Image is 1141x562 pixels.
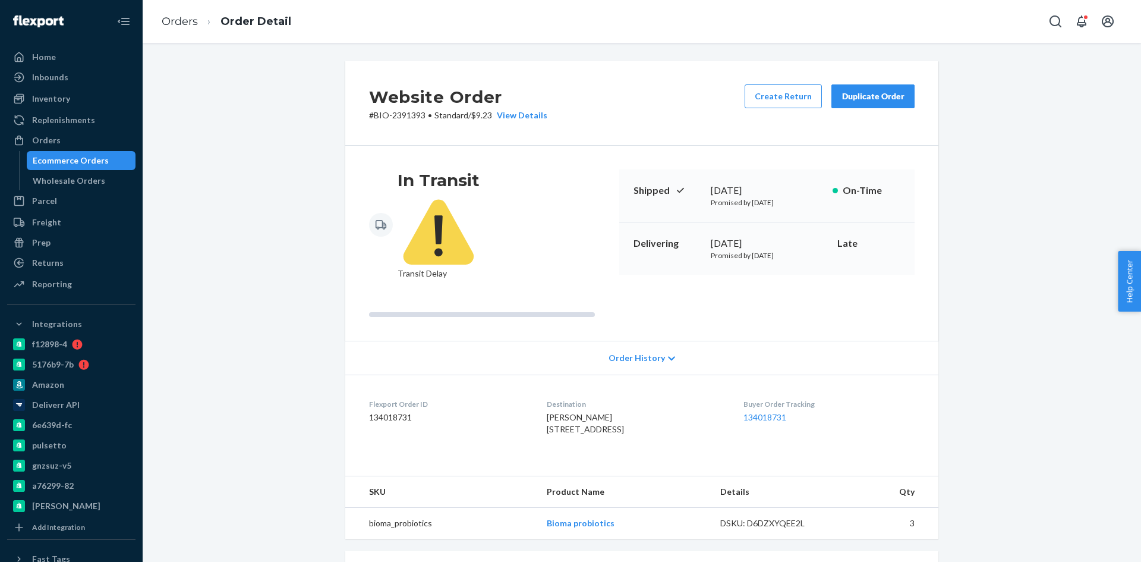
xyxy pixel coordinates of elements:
button: Open Search Box [1044,10,1067,33]
a: Bioma probiotics [547,518,614,528]
dd: 134018731 [369,412,528,423]
p: Late [837,237,900,250]
div: [DATE] [711,184,823,197]
p: On-Time [843,184,900,197]
div: Freight [32,216,61,228]
div: Orders [32,134,61,146]
a: Home [7,48,135,67]
div: Deliverr API [32,399,80,411]
span: Order History [609,352,665,364]
div: a76299-82 [32,480,74,492]
div: Wholesale Orders [33,175,105,187]
a: Prep [7,233,135,252]
div: DSKU: D6DZXYQEE2L [720,517,832,529]
div: gnzsuz-v5 [32,460,71,472]
img: Flexport logo [13,15,64,27]
div: [DATE] [711,237,823,250]
p: Shipped [633,184,701,197]
a: f12898-4 [7,335,135,354]
a: Freight [7,213,135,232]
span: Transit Delay [398,191,480,278]
a: Wholesale Orders [27,171,136,190]
div: Ecommerce Orders [33,155,109,167]
a: Orders [7,131,135,150]
span: [PERSON_NAME] [STREET_ADDRESS] [547,412,624,434]
dt: Flexport Order ID [369,399,528,409]
p: Promised by [DATE] [711,197,823,208]
button: Close Navigation [112,10,135,33]
h3: In Transit [398,169,480,191]
a: a76299-82 [7,476,135,495]
a: Amazon [7,375,135,394]
a: Order Detail [220,15,291,28]
a: Inventory [7,89,135,108]
p: Promised by [DATE] [711,250,823,260]
a: 134018731 [743,412,786,422]
a: gnzsuz-v5 [7,456,135,475]
div: Inbounds [32,71,68,83]
div: Inventory [32,93,70,105]
a: Ecommerce Orders [27,151,136,170]
a: 5176b9-7b [7,355,135,374]
div: Home [32,51,56,63]
dt: Destination [547,399,724,409]
div: 5176b9-7b [32,359,74,371]
a: Inbounds [7,68,135,87]
p: # BIO-2391393 / $9.23 [369,109,547,121]
button: Help Center [1118,251,1141,312]
div: Returns [32,257,64,269]
a: Add Integration [7,520,135,535]
span: • [428,110,432,120]
a: 6e639d-fc [7,416,135,435]
a: Parcel [7,191,135,211]
button: Integrations [7,315,135,334]
td: 3 [841,508,938,539]
button: View Details [492,109,547,121]
th: Product Name [537,476,710,508]
td: bioma_probiotics [345,508,537,539]
div: pulsetto [32,439,67,451]
button: Open account menu [1096,10,1120,33]
th: Details [711,476,841,508]
div: [PERSON_NAME] [32,500,100,512]
dt: Buyer Order Tracking [743,399,915,409]
ol: breadcrumbs [152,4,301,39]
button: Open notifications [1070,10,1093,33]
button: Create Return [745,84,822,108]
a: Orders [162,15,198,28]
a: Returns [7,253,135,272]
a: Replenishments [7,111,135,130]
div: Add Integration [32,522,85,532]
button: Duplicate Order [831,84,915,108]
a: pulsetto [7,436,135,455]
p: Delivering [633,237,701,250]
div: Prep [32,237,51,249]
h2: Website Order [369,84,547,109]
div: Integrations [32,318,82,330]
div: Parcel [32,195,57,207]
div: f12898-4 [32,338,67,350]
div: Reporting [32,278,72,290]
a: [PERSON_NAME] [7,497,135,516]
div: Duplicate Order [841,90,904,102]
div: Replenishments [32,114,95,126]
div: 6e639d-fc [32,419,72,431]
span: Standard [434,110,468,120]
th: Qty [841,476,938,508]
a: Reporting [7,275,135,294]
a: Deliverr API [7,395,135,415]
div: Amazon [32,379,64,391]
th: SKU [345,476,537,508]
